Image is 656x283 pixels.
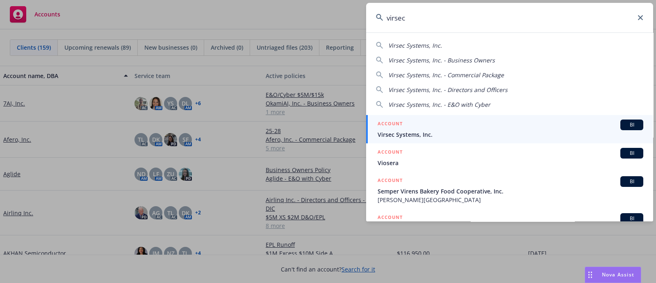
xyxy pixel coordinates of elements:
[602,271,634,278] span: Nova Assist
[388,56,495,64] span: Virsec Systems, Inc. - Business Owners
[366,172,653,209] a: ACCOUNTBISemper Virens Bakery Food Cooperative, Inc.[PERSON_NAME][GEOGRAPHIC_DATA]
[624,215,640,222] span: BI
[378,159,643,167] span: Viosera
[388,101,490,108] span: Virsec Systems, Inc. - E&O with Cyber
[624,150,640,157] span: BI
[388,86,508,94] span: Virsec Systems, Inc. - Directors and Officers
[624,178,640,185] span: BI
[378,196,643,204] span: [PERSON_NAME][GEOGRAPHIC_DATA]
[388,41,442,49] span: Virsec Systems, Inc.
[366,209,653,246] a: ACCOUNTBI
[378,187,643,196] span: Semper Virens Bakery Food Cooperative, Inc.
[378,176,403,186] h5: ACCOUNT
[585,267,595,283] div: Drag to move
[378,120,403,129] h5: ACCOUNT
[366,143,653,172] a: ACCOUNTBIViosera
[366,115,653,143] a: ACCOUNTBIVirsec Systems, Inc.
[388,71,504,79] span: Virsec Systems, Inc. - Commercial Package
[378,130,643,139] span: Virsec Systems, Inc.
[378,213,403,223] h5: ACCOUNT
[366,3,653,32] input: Search...
[585,267,641,283] button: Nova Assist
[378,148,403,158] h5: ACCOUNT
[624,121,640,129] span: BI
